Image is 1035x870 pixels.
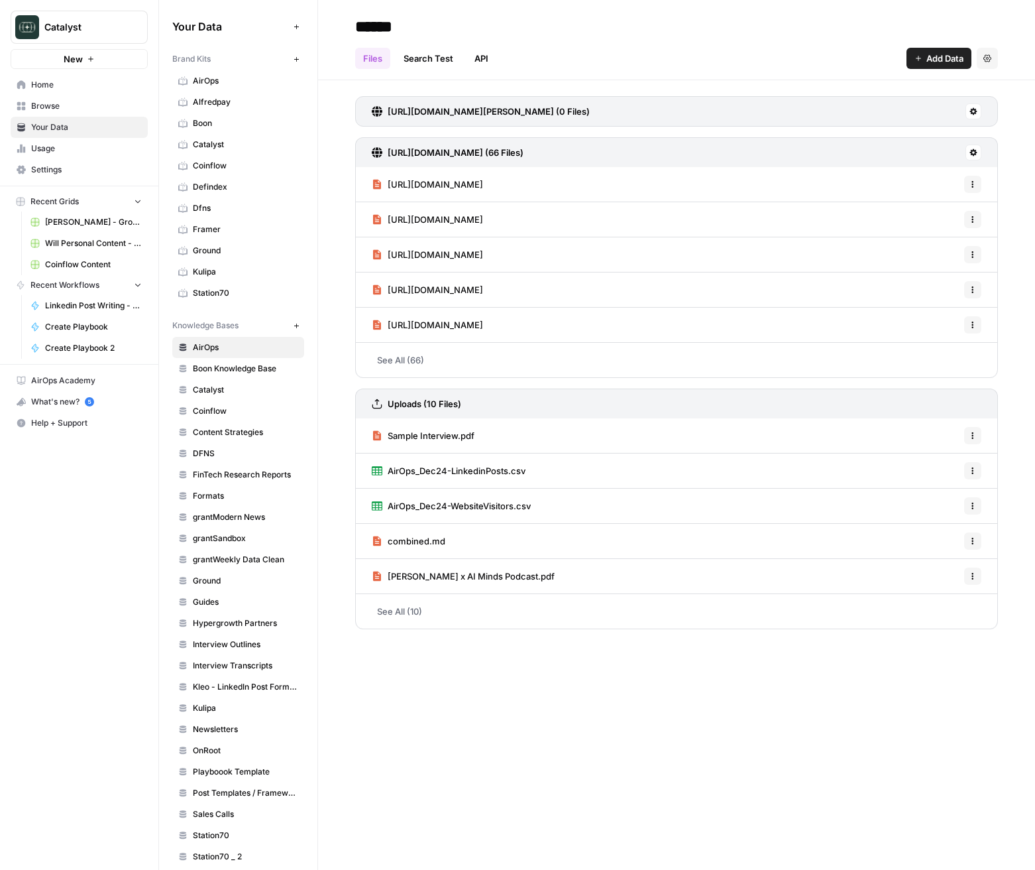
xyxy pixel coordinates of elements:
span: DFNS [193,448,298,460]
span: AirOps [193,75,298,87]
a: [URL][DOMAIN_NAME][PERSON_NAME] (0 Files) [372,97,590,126]
a: Kulipa [172,261,304,282]
a: 5 [85,397,94,406]
a: [URL][DOMAIN_NAME] [372,237,483,272]
a: Ground [172,240,304,261]
a: Home [11,74,148,95]
span: Your Data [172,19,288,34]
a: AirOps [172,337,304,358]
span: Your Data [31,121,142,133]
a: AirOps_Dec24-LinkedinPosts.csv [372,454,525,488]
button: New [11,49,148,69]
a: grantSandbox [172,528,304,549]
a: [URL][DOMAIN_NAME] [372,308,483,342]
span: [URL][DOMAIN_NAME] [388,213,483,226]
a: Your Data [11,117,148,138]
a: Create Playbook 2 [25,338,148,359]
span: Catalyst [193,139,298,151]
button: Recent Grids [11,192,148,212]
span: Create Playbook [45,321,142,333]
span: Dfns [193,202,298,214]
span: Create Playbook 2 [45,342,142,354]
a: Formats [172,485,304,507]
span: [PERSON_NAME] x AI Minds Podcast.pdf [388,570,555,583]
span: AirOps Academy [31,375,142,387]
a: Create Playbook [25,316,148,338]
a: Will Personal Content - [DATE] [25,233,148,254]
a: Sample Interview.pdf [372,418,474,453]
span: Home [31,79,142,91]
span: Boon [193,117,298,129]
a: Boon [172,113,304,134]
a: Coinflow [172,401,304,422]
a: Uploads (10 Files) [372,389,461,418]
span: Brand Kits [172,53,211,65]
a: FinTech Research Reports [172,464,304,485]
h3: [URL][DOMAIN_NAME] (66 Files) [388,146,523,159]
a: Kulipa [172,698,304,719]
span: [PERSON_NAME] - Ground Content - [DATE] [45,216,142,228]
span: Add Data [926,52,963,65]
a: grantModern News [172,507,304,528]
span: Ground [193,575,298,587]
span: Station70 _ 2 [193,851,298,863]
span: Post Templates / Framework [193,787,298,799]
a: Usage [11,138,148,159]
span: grantModern News [193,511,298,523]
a: AirOps [172,70,304,92]
a: combined.md [372,524,445,558]
a: Files [355,48,390,69]
a: Newsletters [172,719,304,740]
a: Hypergrowth Partners [172,613,304,634]
a: Interview Transcripts [172,655,304,676]
text: 5 [87,399,91,405]
span: Station70 [193,830,298,841]
button: Add Data [906,48,971,69]
a: Playboook Template [172,761,304,782]
span: [URL][DOMAIN_NAME] [388,248,483,261]
a: OnRoot [172,740,304,761]
span: Settings [31,164,142,176]
a: Browse [11,95,148,117]
span: AirOps_Dec24-LinkedinPosts.csv [388,464,525,477]
span: Will Personal Content - [DATE] [45,237,142,249]
a: [URL][DOMAIN_NAME] (66 Files) [372,138,523,167]
a: [URL][DOMAIN_NAME] [372,202,483,237]
span: Kulipa [193,702,298,714]
a: Station70 [172,825,304,846]
a: Content Strategies [172,422,304,443]
a: Interview Outlines [172,634,304,655]
a: Station70 _ 2 [172,846,304,867]
span: Kleo - LinkedIn Post Formats [193,681,298,693]
span: [URL][DOMAIN_NAME] [388,178,483,191]
span: Sample Interview.pdf [388,429,474,442]
a: Defindex [172,176,304,198]
span: Coinflow [193,405,298,417]
span: Formats [193,490,298,502]
span: Boon Knowledge Base [193,363,298,375]
a: See All (10) [355,594,998,629]
a: [URL][DOMAIN_NAME] [372,273,483,307]
span: Recent Workflows [30,279,99,291]
button: Workspace: Catalyst [11,11,148,44]
a: AirOps_Dec24-WebsiteVisitors.csv [372,489,531,523]
a: Catalyst [172,379,304,401]
div: What's new? [11,392,147,412]
span: New [64,52,83,66]
a: Boon Knowledge Base [172,358,304,379]
h3: [URL][DOMAIN_NAME][PERSON_NAME] (0 Files) [388,105,590,118]
a: Alfredpay [172,92,304,113]
span: AirOps_Dec24-WebsiteVisitors.csv [388,499,531,513]
a: [PERSON_NAME] x AI Minds Podcast.pdf [372,559,555,593]
span: Ground [193,245,298,257]
span: Playboook Template [193,766,298,778]
span: [URL][DOMAIN_NAME] [388,318,483,332]
span: Alfredpay [193,96,298,108]
span: Help + Support [31,417,142,429]
a: Coinflow [172,155,304,176]
span: Newsletters [193,723,298,735]
span: Kulipa [193,266,298,278]
span: OnRoot [193,745,298,757]
span: Linkedin Post Writing - [DATE] [45,300,142,312]
span: Knowledge Bases [172,320,239,332]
